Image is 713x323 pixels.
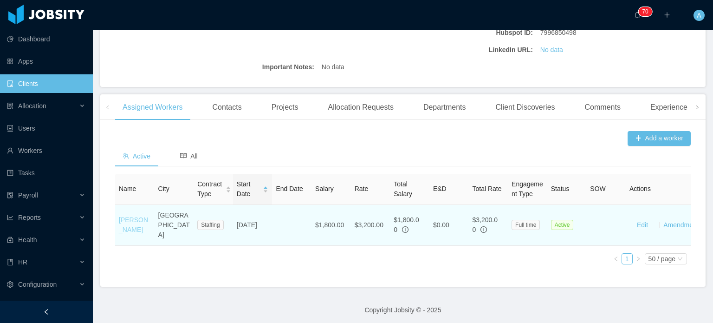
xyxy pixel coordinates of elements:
span: City [158,185,169,192]
span: End Date [276,185,303,192]
div: Sort [226,185,231,191]
i: icon: team [123,152,129,159]
span: Payroll [18,191,38,199]
i: icon: right [695,105,700,110]
i: icon: setting [7,281,13,288]
li: Next Page [633,253,644,264]
div: Assigned Workers [115,94,190,120]
span: 7996850498 [540,28,577,38]
i: icon: solution [7,103,13,109]
span: Status [551,185,570,192]
button: Edit [629,218,655,232]
i: icon: caret-up [226,185,231,188]
i: icon: bell [634,12,641,18]
span: Total Rate [472,185,501,192]
div: Allocation Requests [320,94,401,120]
i: icon: read [180,152,187,159]
button: icon: plusAdd a worker [628,131,691,146]
p: 7 [642,7,645,16]
i: icon: left [105,105,110,110]
i: icon: caret-up [263,185,268,188]
a: icon: auditClients [7,74,85,93]
span: A [697,10,701,21]
td: [GEOGRAPHIC_DATA] [155,205,194,246]
a: icon: robotUsers [7,119,85,138]
span: HR [18,258,27,266]
span: Name [119,185,136,192]
span: $0.00 [433,221,449,229]
b: Important Notes: [212,62,314,72]
span: Full time [512,220,540,230]
span: Total Salary [394,180,412,198]
i: icon: book [7,259,13,265]
div: Departments [416,94,473,120]
span: Health [18,236,37,244]
a: 1 [622,254,632,264]
span: info-circle [402,226,408,233]
sup: 70 [638,7,652,16]
span: Salary [315,185,334,192]
a: Amendments [663,221,701,229]
b: Hubspot ID: [431,28,533,38]
i: icon: left [613,256,619,262]
i: icon: file-protect [7,192,13,198]
div: 50 / page [648,254,675,264]
div: Client Discoveries [488,94,562,120]
span: Contract Type [197,179,222,199]
i: icon: medicine-box [7,237,13,243]
i: icon: down [677,256,683,263]
span: No data [322,62,344,72]
span: Engagement Type [512,180,543,198]
p: 0 [645,7,648,16]
a: Edit [637,221,648,229]
span: Active [551,220,574,230]
span: All [180,152,198,160]
td: $1,800.00 [311,205,351,246]
i: icon: line-chart [7,214,13,221]
span: SOW [590,185,605,192]
b: LinkedIn URL: [431,45,533,55]
span: Allocation [18,102,46,110]
a: icon: userWorkers [7,141,85,160]
span: info-circle [480,226,487,233]
div: Experience [643,94,695,120]
span: Reports [18,214,41,221]
span: $3,200.00 [472,216,498,233]
span: Active [123,152,150,160]
div: Comments [577,94,628,120]
span: Staffing [197,220,223,230]
div: Sort [263,185,268,191]
span: Configuration [18,281,57,288]
i: icon: right [635,256,641,262]
div: Contacts [205,94,249,120]
div: Projects [264,94,306,120]
a: [PERSON_NAME] [119,216,148,233]
td: $3,200.00 [351,205,390,246]
td: [DATE] [233,205,272,246]
a: icon: appstoreApps [7,52,85,71]
li: 1 [622,253,633,264]
i: icon: caret-down [226,189,231,191]
li: Previous Page [610,253,622,264]
i: icon: caret-down [263,189,268,191]
span: E&D [433,185,447,192]
a: icon: pie-chartDashboard [7,30,85,48]
span: $1,800.00 [394,216,419,233]
a: icon: profileTasks [7,164,85,182]
i: icon: plus [664,12,670,18]
span: Rate [355,185,369,192]
a: No data [540,45,563,55]
span: Actions [629,185,651,192]
span: Start Date [237,179,259,199]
